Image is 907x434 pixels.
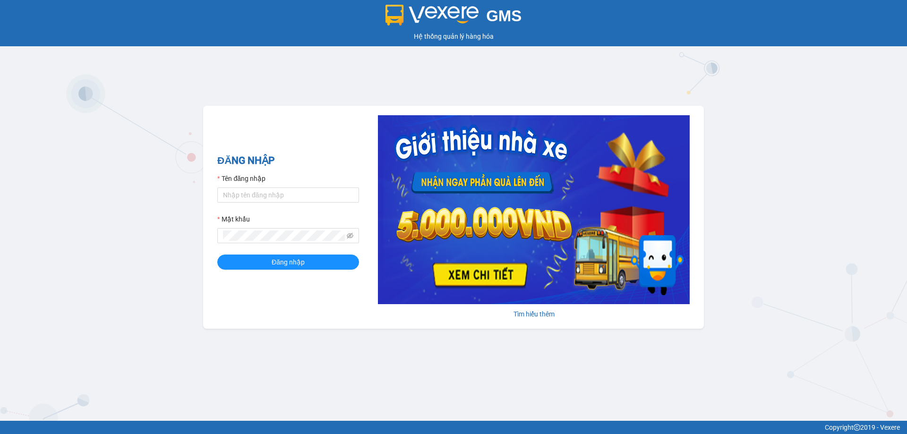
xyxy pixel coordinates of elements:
img: logo 2 [385,5,479,26]
label: Tên đăng nhập [217,173,265,184]
img: banner-0 [378,115,690,304]
h2: ĐĂNG NHẬP [217,153,359,169]
input: Mật khẩu [223,230,345,241]
span: eye-invisible [347,232,353,239]
div: Hệ thống quản lý hàng hóa [2,31,905,42]
span: GMS [486,7,522,25]
a: GMS [385,14,522,22]
span: Đăng nhập [272,257,305,267]
input: Tên đăng nhập [217,187,359,203]
div: Copyright 2019 - Vexere [7,422,900,433]
label: Mật khẩu [217,214,250,224]
span: copyright [854,424,860,431]
div: Tìm hiểu thêm [378,309,690,319]
button: Đăng nhập [217,255,359,270]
